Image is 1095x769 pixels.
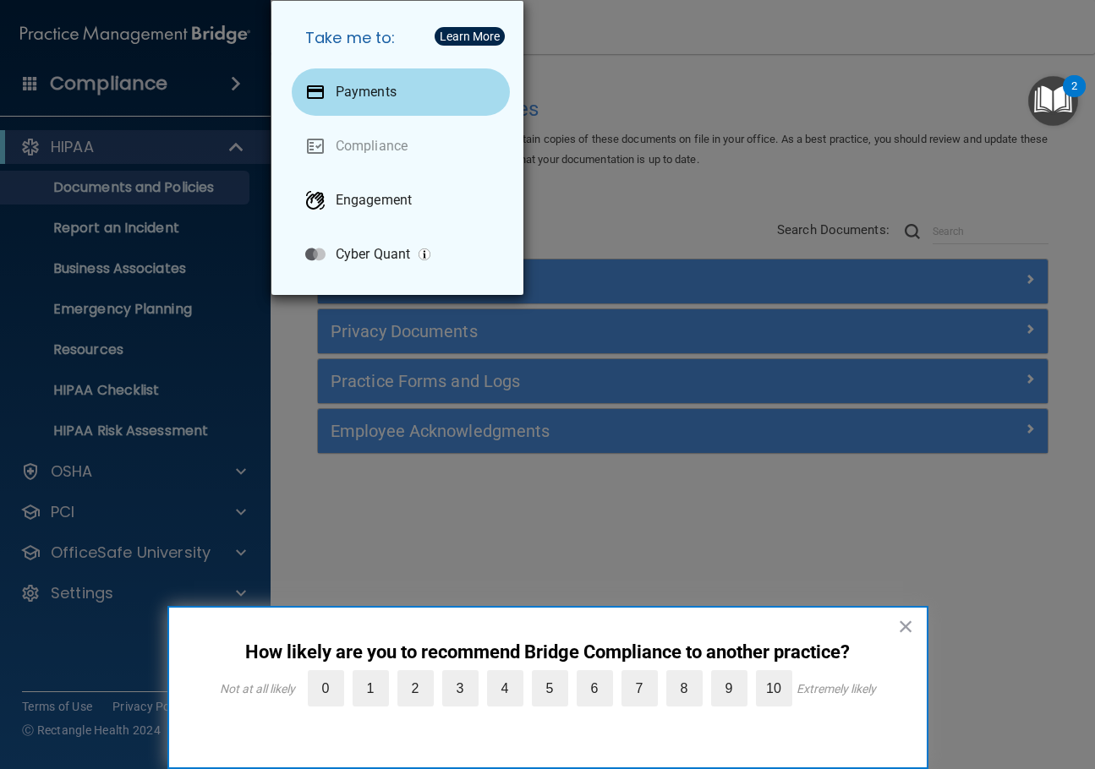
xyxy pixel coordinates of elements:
[336,192,412,209] p: Engagement
[292,177,510,224] a: Engagement
[797,682,876,695] div: Extremely likely
[292,68,510,116] a: Payments
[353,670,389,706] label: 1
[292,231,510,278] a: Cyber Quant
[577,670,613,706] label: 6
[336,84,397,101] p: Payments
[532,670,568,706] label: 5
[203,641,893,663] p: How likely are you to recommend Bridge Compliance to another practice?
[435,27,505,46] button: Learn More
[292,14,510,62] h5: Take me to:
[442,670,479,706] label: 3
[336,246,410,263] p: Cyber Quant
[440,30,500,42] div: Learn More
[308,670,344,706] label: 0
[397,670,434,706] label: 2
[220,682,295,695] div: Not at all likely
[756,670,792,706] label: 10
[711,670,747,706] label: 9
[898,613,914,640] button: Close
[1028,76,1078,126] button: Open Resource Center, 2 new notifications
[621,670,658,706] label: 7
[1071,86,1077,108] div: 2
[487,670,523,706] label: 4
[802,649,1075,717] iframe: Drift Widget Chat Controller
[292,123,510,170] a: Compliance
[666,670,703,706] label: 8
